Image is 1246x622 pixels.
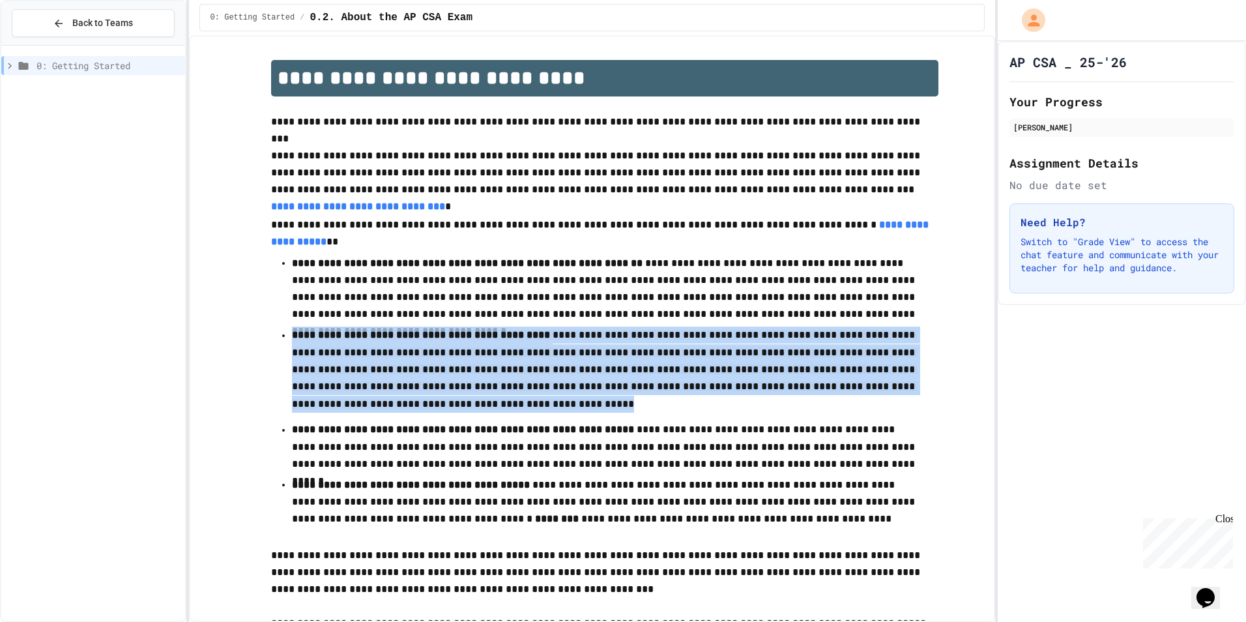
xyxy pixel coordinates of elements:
span: / [300,12,304,23]
p: Switch to "Grade View" to access the chat feature and communicate with your teacher for help and ... [1021,235,1223,274]
iframe: chat widget [1191,570,1233,609]
span: 0.2. About the AP CSA Exam [310,10,472,25]
button: Back to Teams [12,9,175,37]
h1: AP CSA _ 25-'26 [1009,53,1127,71]
span: Back to Teams [72,16,133,30]
div: My Account [1008,5,1049,35]
div: No due date set [1009,177,1234,193]
span: 0: Getting Started [210,12,295,23]
h2: Assignment Details [1009,154,1234,172]
span: 0: Getting Started [36,59,180,72]
div: Chat with us now!Close [5,5,90,83]
div: [PERSON_NAME] [1013,121,1230,133]
iframe: chat widget [1138,513,1233,569]
h2: Your Progress [1009,93,1234,111]
h3: Need Help? [1021,215,1223,230]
